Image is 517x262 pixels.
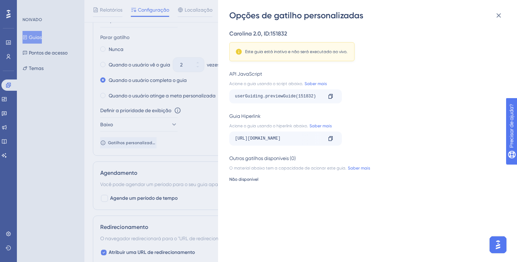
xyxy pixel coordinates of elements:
font: 151832 [270,30,287,37]
a: Saber mais [346,165,370,171]
a: Saber mais [303,81,327,87]
font: Este guia está inativo e não será executado ao vivo. [245,49,347,54]
font: O material abaixo tem a capacidade de acionar este guia. [229,166,346,171]
font: Outros gatilhos disponíveis (0) [229,155,296,161]
font: Carolina 2.0 [229,30,261,37]
font: Não disponível [229,177,258,182]
font: API JavaScript [229,71,262,77]
font: Guia Hiperlink [229,113,261,119]
font: , ID: [261,30,270,37]
iframe: Iniciador do Assistente de IA do UserGuiding [487,234,509,255]
font: Precisar de ajuda? [17,3,60,8]
font: Opções de gatilho personalizadas [229,10,363,20]
font: Saber mais [305,81,327,86]
font: userGuiding.previewGuide(151832) [235,94,316,99]
font: Saber mais [309,123,332,128]
font: Saber mais [348,166,370,171]
font: [URL][DOMAIN_NAME] [235,136,281,141]
a: Saber mais [308,123,332,129]
font: Acione o guia usando o script abaixo. [229,81,303,86]
font: Acione o guia usando o hiperlink abaixo. [229,123,308,128]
